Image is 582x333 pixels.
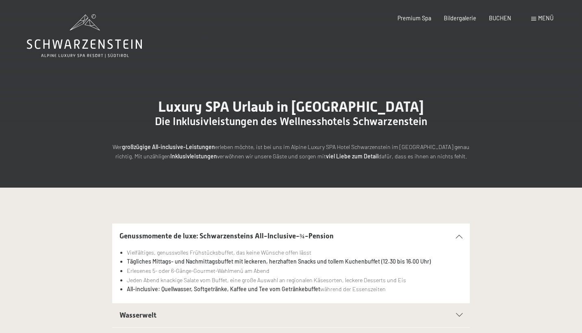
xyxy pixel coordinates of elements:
a: BUCHEN [489,15,511,22]
span: Luxury SPA Urlaub in [GEOGRAPHIC_DATA] [158,98,424,115]
strong: großzügige All-inclusive-Leistungen [122,143,215,150]
li: Vielfältiges, genussvolles Frühstücksbuffet, das keine Wünsche offen lässt [127,248,463,257]
strong: viel Liebe zum Detail [326,153,378,160]
span: Die Inklusivleistungen des Wellnesshotels Schwarzenstein [155,115,427,128]
span: Genussmomente de luxe: Schwarzensteins All-Inclusive-¾-Pension [119,232,334,240]
li: während der Essenszeiten [127,285,463,294]
strong: All-inclusive: Quellwasser, Softgetränke, Kaffee und Tee vom Getränkebuffet [127,285,320,292]
p: Wer erleben möchte, ist bei uns im Alpine Luxury SPA Hotel Schwarzenstein im [GEOGRAPHIC_DATA] ge... [112,143,470,161]
strong: Inklusivleistungen [170,153,217,160]
span: Wasserwelt [119,311,156,319]
a: Premium Spa [397,15,431,22]
a: Bildergalerie [444,15,476,22]
li: Erlesenes 5- oder 6-Gänge-Gourmet-Wahlmenü am Abend [127,266,463,276]
strong: Tägliches Mittags- und Nachmittagsbuffet mit leckeren, herzhaften Snacks und tollem Kuchenbuffet ... [127,258,431,265]
span: Menü [538,15,554,22]
li: Jeden Abend knackige Salate vom Buffet, eine große Auswahl an regionalen Käsesorten, leckere Dess... [127,276,463,285]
